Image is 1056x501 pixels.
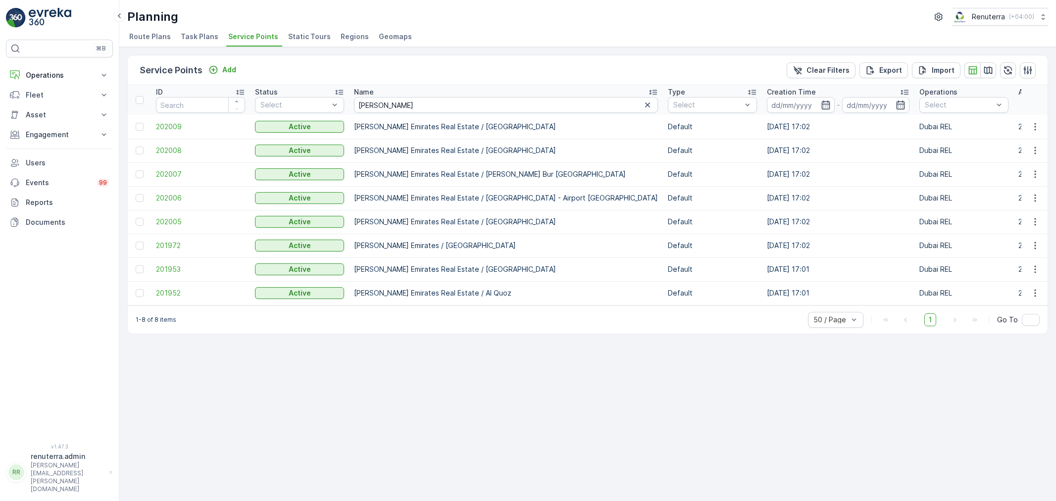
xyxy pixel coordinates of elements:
td: Dubai REL [914,210,1013,234]
p: Select [925,100,993,110]
p: Events [26,178,91,188]
p: Import [932,65,955,75]
p: Asset [26,110,93,120]
p: Fleet [26,90,93,100]
p: Add [222,65,236,75]
p: ID [156,87,163,97]
p: Engagement [26,130,93,140]
td: Dubai REL [914,115,1013,139]
span: v 1.47.3 [6,444,113,450]
button: Asset [6,105,113,125]
button: Active [255,287,344,299]
td: [DATE] 17:02 [762,115,914,139]
td: [DATE] 17:02 [762,186,914,210]
span: Go To [997,315,1018,325]
p: Documents [26,217,109,227]
p: Name [354,87,374,97]
td: Default [663,139,762,162]
button: Engagement [6,125,113,145]
td: [DATE] 17:02 [762,234,914,257]
td: [PERSON_NAME] Emirates / [GEOGRAPHIC_DATA] [349,234,663,257]
td: Dubai REL [914,186,1013,210]
p: Active [289,169,311,179]
button: Active [255,168,344,180]
p: Users [26,158,109,168]
p: Active [289,288,311,298]
p: [PERSON_NAME][EMAIL_ADDRESS][PERSON_NAME][DOMAIN_NAME] [31,461,105,493]
span: Service Points [228,32,278,42]
td: [DATE] 17:02 [762,162,914,186]
p: Planning [127,9,178,25]
span: 1 [924,313,936,326]
button: RRrenuterra.admin[PERSON_NAME][EMAIL_ADDRESS][PERSON_NAME][DOMAIN_NAME] [6,451,113,493]
div: RR [8,464,24,480]
span: Route Plans [129,32,171,42]
a: Events99 [6,173,113,193]
td: Dubai REL [914,281,1013,305]
button: Renuterra(+04:00) [953,8,1048,26]
a: 201972 [156,241,245,250]
p: Active [289,241,311,250]
div: Toggle Row Selected [136,194,144,202]
div: Toggle Row Selected [136,123,144,131]
p: Active [289,146,311,155]
p: 99 [99,179,107,187]
a: Users [6,153,113,173]
td: [DATE] 17:02 [762,139,914,162]
div: Toggle Row Selected [136,170,144,178]
p: Active [289,217,311,227]
td: [DATE] 17:02 [762,210,914,234]
p: Operations [919,87,957,97]
button: Fleet [6,85,113,105]
span: 201952 [156,288,245,298]
td: Dubai REL [914,257,1013,281]
td: Default [663,234,762,257]
td: [DATE] 17:01 [762,257,914,281]
a: 202006 [156,193,245,203]
a: 202008 [156,146,245,155]
a: 202009 [156,122,245,132]
a: Documents [6,212,113,232]
button: Active [255,145,344,156]
td: [PERSON_NAME] Emirates Real Estate / [GEOGRAPHIC_DATA] [349,139,663,162]
p: Operations [26,70,93,80]
td: Default [663,210,762,234]
span: Task Plans [181,32,218,42]
button: Add [204,64,240,76]
td: Default [663,115,762,139]
button: Import [912,62,960,78]
img: logo_light-DOdMpM7g.png [29,8,71,28]
button: Clear Filters [787,62,855,78]
span: Geomaps [379,32,412,42]
a: Reports [6,193,113,212]
td: Default [663,162,762,186]
p: Type [668,87,685,97]
input: Search [354,97,658,113]
p: Select [260,100,329,110]
button: Export [859,62,908,78]
p: ( +04:00 ) [1009,13,1034,21]
p: Renuterra [972,12,1005,22]
span: Static Tours [288,32,331,42]
td: [PERSON_NAME] Emirates Real Estate / [GEOGRAPHIC_DATA] [349,115,663,139]
td: [PERSON_NAME] Emirates Real Estate / [PERSON_NAME] Bur [GEOGRAPHIC_DATA] [349,162,663,186]
p: Address [1018,87,1047,97]
a: 201953 [156,264,245,274]
td: Dubai REL [914,234,1013,257]
p: Active [289,264,311,274]
input: dd/mm/yyyy [767,97,835,113]
p: Active [289,122,311,132]
input: dd/mm/yyyy [842,97,910,113]
img: Screenshot_2024-07-26_at_13.33.01.png [953,11,968,22]
a: 202005 [156,217,245,227]
p: Service Points [140,63,202,77]
button: Active [255,263,344,275]
p: ⌘B [96,45,106,52]
button: Active [255,121,344,133]
p: renuterra.admin [31,451,105,461]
